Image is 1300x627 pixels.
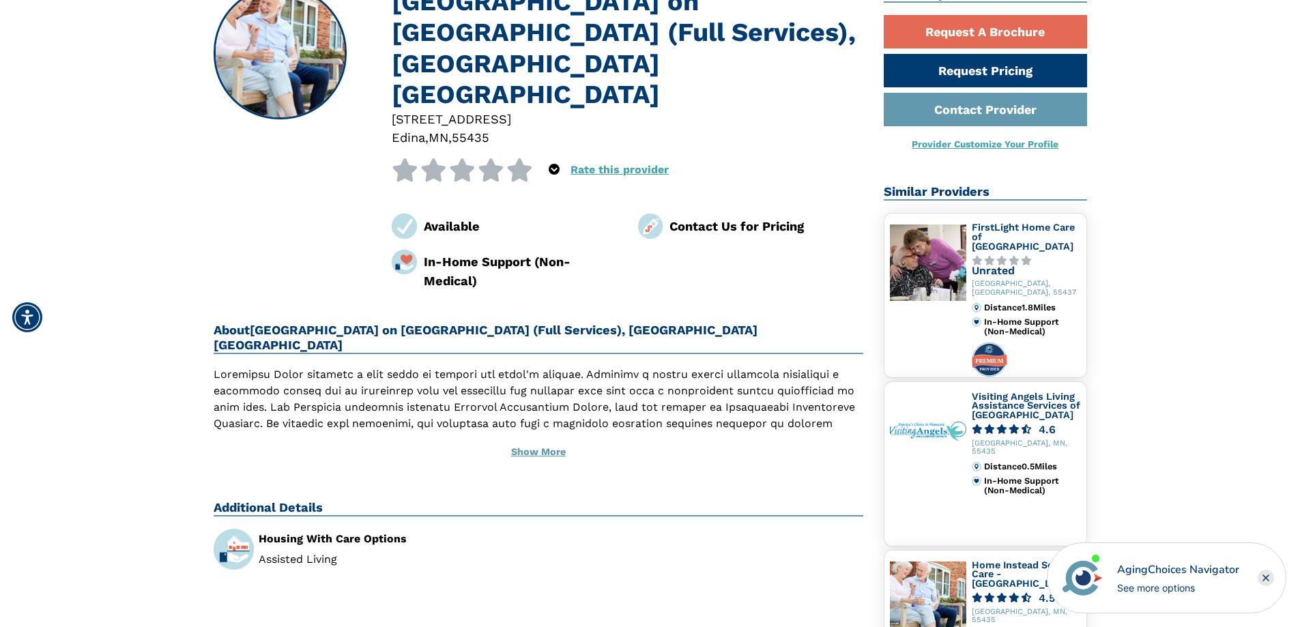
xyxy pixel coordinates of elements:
img: distance.svg [972,303,981,312]
div: [GEOGRAPHIC_DATA], MN, 55435 [972,608,1081,626]
div: Accessibility Menu [12,302,42,332]
a: Request Pricing [884,54,1087,87]
a: Contact Provider [884,93,1087,126]
div: [GEOGRAPHIC_DATA], MN, 55435 [972,439,1081,457]
div: AgingChoices Navigator [1117,562,1239,578]
img: primary.svg [972,476,981,486]
div: Available [424,217,618,235]
div: Distance 0.5 Miles [984,462,1080,471]
button: Show More [214,437,864,467]
img: avatar [1059,555,1106,601]
div: In-Home Support (Non-Medical) [984,317,1080,337]
div: Popover trigger [549,158,560,181]
div: In-Home Support (Non-Medical) [984,476,1080,496]
img: primary.svg [972,317,981,327]
div: In-Home Support (Non-Medical) [424,252,618,290]
div: [STREET_ADDRESS] [392,110,863,128]
h2: Similar Providers [884,184,1087,201]
a: Rate this provider [570,163,669,176]
div: Contact Us for Pricing [669,217,863,235]
div: See more options [1117,581,1239,595]
img: premium-profile-badge.svg [972,342,1007,377]
a: 4.5 [972,593,1081,603]
a: FirstLight Home Care of [GEOGRAPHIC_DATA] [972,222,1075,251]
div: 55435 [452,128,489,147]
div: Unrated [972,265,1015,276]
div: Distance 1.8 Miles [984,303,1080,312]
div: 4.5 [1039,593,1055,603]
span: , [448,130,452,145]
a: Visiting Angels Living Assistance Services of [GEOGRAPHIC_DATA] [972,391,1080,420]
h2: Additional Details [214,500,864,516]
a: Provider Customize Your Profile [912,138,1058,149]
a: Home Instead Senior Care - [GEOGRAPHIC_DATA] [972,559,1073,589]
span: MN [429,130,448,145]
a: 4.6 [972,424,1081,435]
a: Unrated [972,256,1081,276]
div: Housing With Care Options [259,534,528,544]
li: Assisted Living [259,554,528,565]
h2: About [GEOGRAPHIC_DATA] on [GEOGRAPHIC_DATA] (Full Services), [GEOGRAPHIC_DATA] [GEOGRAPHIC_DATA] [214,323,864,354]
span: , [425,130,429,145]
div: 4.6 [1039,424,1056,435]
div: [GEOGRAPHIC_DATA], [GEOGRAPHIC_DATA], 55437 [972,280,1081,297]
span: Edina [392,130,425,145]
div: Close [1258,570,1274,586]
a: Request A Brochure [884,15,1087,48]
img: distance.svg [972,462,981,471]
